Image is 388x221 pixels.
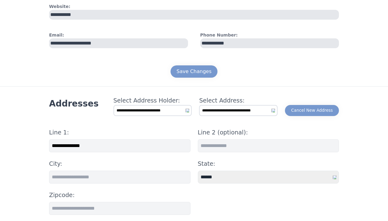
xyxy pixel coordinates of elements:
[198,128,339,137] h4: Line 2 (optional):
[171,65,218,78] button: Save Changes
[291,107,333,114] div: Cancel New Address
[49,98,98,109] h3: Addresses
[199,96,278,105] h4: Select Address:
[49,3,339,10] h4: Website:
[285,105,339,116] button: Cancel New Address
[177,68,212,75] div: Save Changes
[49,191,190,200] h4: Zipcode:
[198,160,339,168] h4: State:
[113,96,192,105] h4: Select Address Holder:
[49,128,190,137] h4: Line 1:
[49,160,190,168] h4: City:
[49,32,188,38] h4: Email:
[200,32,339,38] h4: Phone Number:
